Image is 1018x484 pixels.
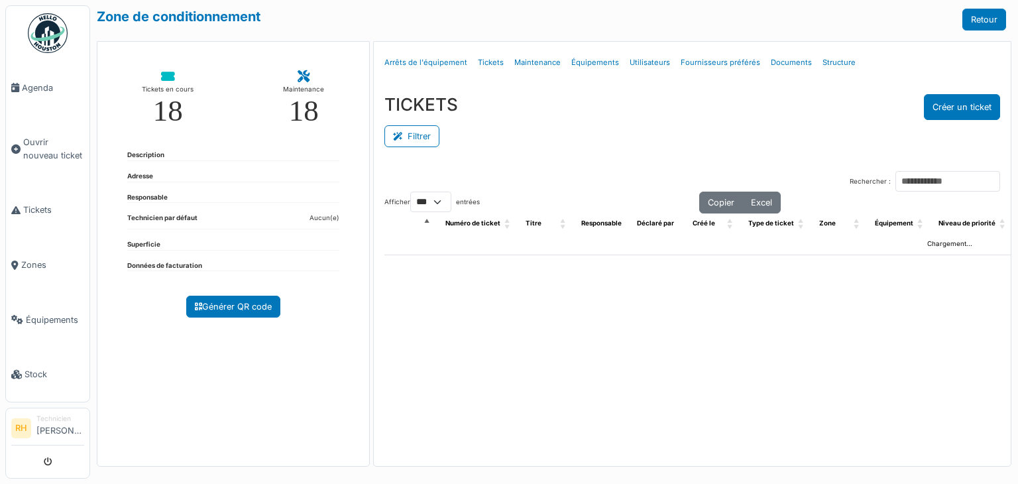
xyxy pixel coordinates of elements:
a: Zone de conditionnement [97,9,260,25]
span: Tickets [23,204,84,216]
span: Équipement: Activate to sort [917,213,925,234]
a: Retour [962,9,1006,30]
dt: Technicien par défaut [127,213,198,229]
span: Excel [751,198,772,208]
a: Agenda [6,60,89,115]
span: Créé le [693,219,715,227]
a: Générer QR code [186,296,280,318]
span: Responsable [581,219,622,227]
a: Arrêts de l'équipement [379,47,473,78]
button: Excel [742,192,781,213]
div: Technicien [36,414,84,424]
span: Ouvrir nouveau ticket [23,136,84,161]
h3: TICKETS [384,94,458,115]
span: Zone: Activate to sort [854,213,862,234]
dt: Description [127,151,164,160]
a: Fournisseurs préférés [675,47,765,78]
span: Titre: Activate to sort [560,213,568,234]
button: Créer un ticket [924,94,1000,120]
a: Documents [765,47,817,78]
div: 18 [153,96,183,126]
li: RH [11,418,31,438]
dt: Données de facturation [127,261,202,271]
span: Zones [21,259,84,271]
a: Zones [6,237,89,292]
span: Équipements [26,314,84,326]
label: Afficher entrées [384,192,480,212]
span: Niveau de priorité [938,219,995,227]
div: Maintenance [283,83,324,96]
span: Numéro de ticket: Activate to sort [504,213,512,234]
a: Tickets [6,183,89,238]
span: Équipement [875,219,913,227]
dt: Adresse [127,172,153,182]
a: Maintenance 18 [272,60,335,137]
span: Type de ticket: Activate to sort [798,213,806,234]
span: Zone [819,219,836,227]
button: Filtrer [384,125,439,147]
label: Rechercher : [850,177,891,187]
a: Utilisateurs [624,47,675,78]
span: Numéro de ticket [445,219,500,227]
div: 18 [289,96,319,126]
select: Afficherentrées [410,192,451,212]
span: Stock [25,368,84,381]
a: Ouvrir nouveau ticket [6,115,89,183]
dt: Responsable [127,193,168,203]
span: Créé le: Activate to sort [727,213,735,234]
a: Tickets en cours 18 [131,60,204,137]
span: Niveau de priorité: Activate to sort [999,213,1007,234]
a: Équipements [6,292,89,347]
a: Tickets [473,47,509,78]
span: Titre [526,219,541,227]
a: Maintenance [509,47,566,78]
button: Copier [699,192,743,213]
dt: Superficie [127,240,160,250]
div: Tickets en cours [142,83,194,96]
img: Badge_color-CXgf-gQk.svg [28,13,68,53]
span: Type de ticket [748,219,794,227]
a: RH Technicien[PERSON_NAME] [11,414,84,446]
a: Équipements [566,47,624,78]
a: Structure [817,47,861,78]
span: Déclaré par [637,219,674,227]
li: [PERSON_NAME] [36,414,84,442]
a: Stock [6,347,89,402]
span: Copier [708,198,734,208]
span: Agenda [22,82,84,94]
dd: Aucun(e) [310,213,339,223]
